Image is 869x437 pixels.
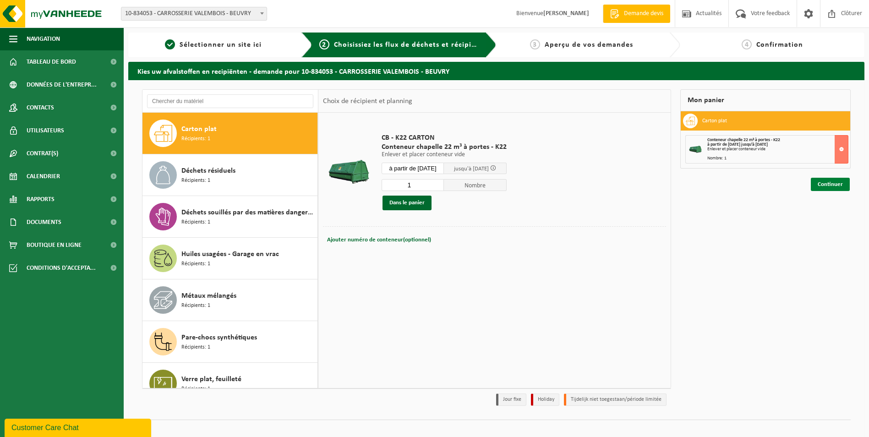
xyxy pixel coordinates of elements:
[382,152,507,158] p: Enlever et placer conteneur vide
[142,321,318,363] button: Pare-chocs synthétiques Récipients: 1
[181,260,210,268] span: Récipients: 1
[382,163,444,174] input: Sélectionnez date
[142,363,318,404] button: Verre plat, feuilleté Récipients: 1
[27,50,76,73] span: Tableau de bord
[27,27,60,50] span: Navigation
[181,249,279,260] span: Huiles usagées - Garage en vrac
[181,124,217,135] span: Carton plat
[27,142,58,165] span: Contrat(s)
[27,73,97,96] span: Données de l'entrepr...
[564,393,667,406] li: Tijdelijk niet toegestaan/période limitée
[680,89,851,111] div: Mon panier
[531,393,559,406] li: Holiday
[181,332,257,343] span: Pare-chocs synthétiques
[181,207,315,218] span: Déchets souillés par des matières dangereuses pour l'environnement
[142,196,318,238] button: Déchets souillés par des matières dangereuses pour l'environnement Récipients: 1
[622,9,666,18] span: Demande devis
[707,156,848,161] div: Nombre: 1
[142,154,318,196] button: Déchets résiduels Récipients: 1
[181,301,210,310] span: Récipients: 1
[147,94,313,108] input: Chercher du matériel
[530,39,540,49] span: 3
[496,393,526,406] li: Jour fixe
[181,290,236,301] span: Métaux mélangés
[121,7,267,21] span: 10-834053 - CARROSSERIE VALEMBOIS - BEUVRY
[318,90,417,113] div: Choix de récipient et planning
[702,114,727,128] h3: Carton plat
[181,176,210,185] span: Récipients: 1
[27,257,96,279] span: Conditions d'accepta...
[142,113,318,154] button: Carton plat Récipients: 1
[707,137,780,142] span: Conteneur chapelle 22 m³ à portes - K22
[27,119,64,142] span: Utilisateurs
[382,133,507,142] span: CB - K22 CARTON
[133,39,294,50] a: 1Sélectionner un site ici
[756,41,803,49] span: Confirmation
[142,238,318,279] button: Huiles usagées - Garage en vrac Récipients: 1
[543,10,589,17] strong: [PERSON_NAME]
[444,179,507,191] span: Nombre
[811,178,850,191] a: Continuer
[181,343,210,352] span: Récipients: 1
[707,147,848,152] div: Enlever et placer conteneur vide
[121,7,267,20] span: 10-834053 - CARROSSERIE VALEMBOIS - BEUVRY
[165,39,175,49] span: 1
[181,374,241,385] span: Verre plat, feuilleté
[5,417,153,437] iframe: chat widget
[27,211,61,234] span: Documents
[742,39,752,49] span: 4
[383,196,432,210] button: Dans le panier
[707,142,768,147] strong: à partir de [DATE] jusqu'à [DATE]
[181,165,235,176] span: Déchets résiduels
[27,165,60,188] span: Calendrier
[27,234,82,257] span: Boutique en ligne
[327,237,431,243] span: Ajouter numéro de conteneur(optionnel)
[603,5,670,23] a: Demande devis
[545,41,633,49] span: Aperçu de vos demandes
[27,96,54,119] span: Contacts
[454,166,489,172] span: jusqu'à [DATE]
[180,41,262,49] span: Sélectionner un site ici
[181,135,210,143] span: Récipients: 1
[382,142,507,152] span: Conteneur chapelle 22 m³ à portes - K22
[181,218,210,227] span: Récipients: 1
[326,234,432,246] button: Ajouter numéro de conteneur(optionnel)
[319,39,329,49] span: 2
[27,188,55,211] span: Rapports
[181,385,210,393] span: Récipients: 1
[142,279,318,321] button: Métaux mélangés Récipients: 1
[128,62,864,80] h2: Kies uw afvalstoffen en recipiënten - demande pour 10-834053 - CARROSSERIE VALEMBOIS - BEUVRY
[334,41,486,49] span: Choisissiez les flux de déchets et récipients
